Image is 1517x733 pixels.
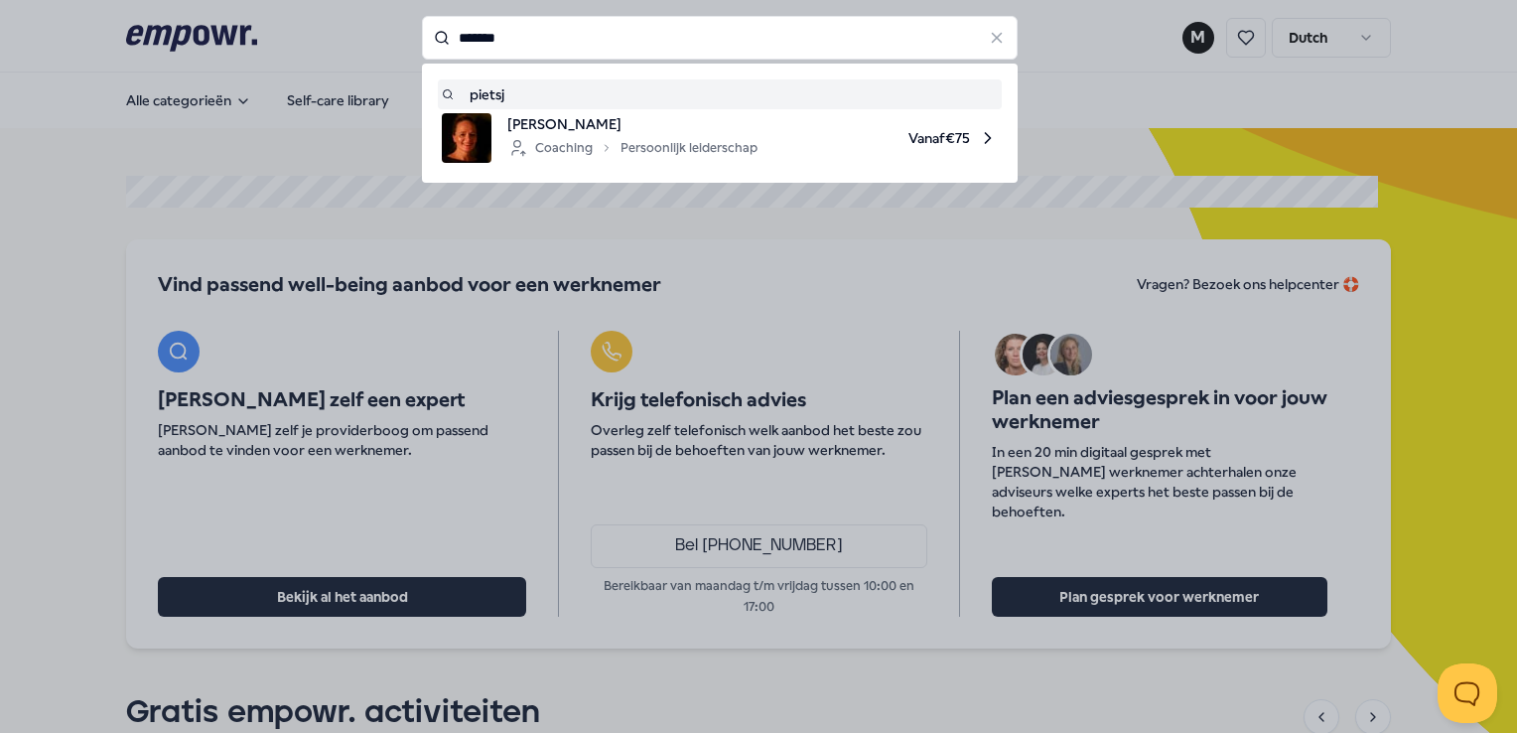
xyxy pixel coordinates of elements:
[442,113,491,163] img: product image
[442,83,998,105] a: pietsj
[507,136,758,160] div: Coaching Persoonlijk leiderschap
[507,113,758,135] span: [PERSON_NAME]
[773,113,998,163] span: Vanaf € 75
[422,16,1018,60] input: Search for products, categories or subcategories
[1106,252,1517,733] iframe: Message
[442,113,998,163] a: product image[PERSON_NAME]CoachingPersoonlijk leiderschapVanaf€75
